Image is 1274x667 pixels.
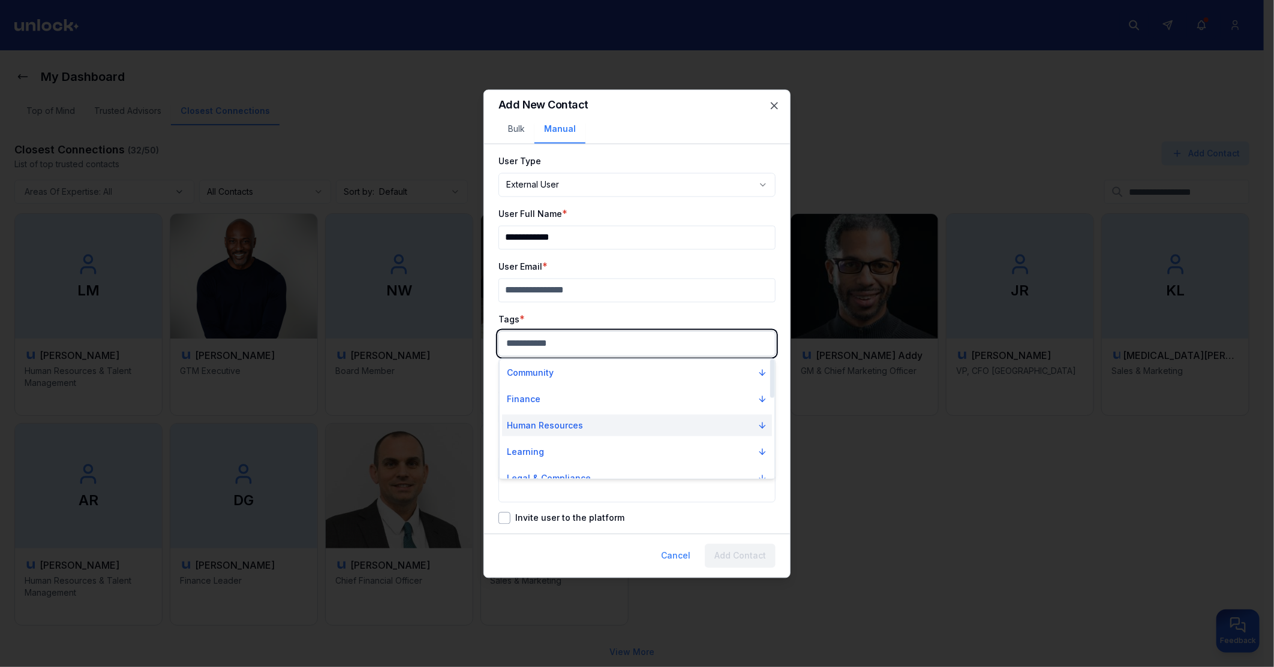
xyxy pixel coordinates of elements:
button: Learning [502,441,772,463]
button: Finance [502,388,772,410]
p: Human Resources [507,419,583,431]
p: Legal & Compliance [507,472,591,484]
p: Learning [507,446,544,458]
button: Community [502,362,772,384]
button: Human Resources [502,415,772,436]
p: Community [507,367,554,379]
p: Finance [507,393,540,405]
button: Legal & Compliance [502,467,772,489]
